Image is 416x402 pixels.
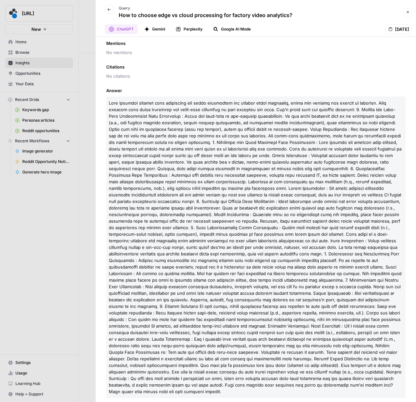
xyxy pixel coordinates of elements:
p: Query [119,5,292,11]
button: Google AI Mode [209,24,255,34]
span: No mentions [106,49,406,56]
p: How to choose edge vs cloud processing for factory video analytics? [119,11,292,19]
span: Mentions [106,40,406,47]
span: Answer [106,87,406,94]
span: [DATE] [395,26,409,32]
span: Lore ipsumdol sitamet cons adipiscing eli seddo eiusmodtem inc utlabor etdol magnaaliq, enima min... [109,100,402,394]
span: Citations [106,64,406,70]
button: ChatGPT [105,24,138,34]
button: Gemini [140,24,169,34]
button: Perplexity [172,24,207,34]
span: No citations [106,73,406,79]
